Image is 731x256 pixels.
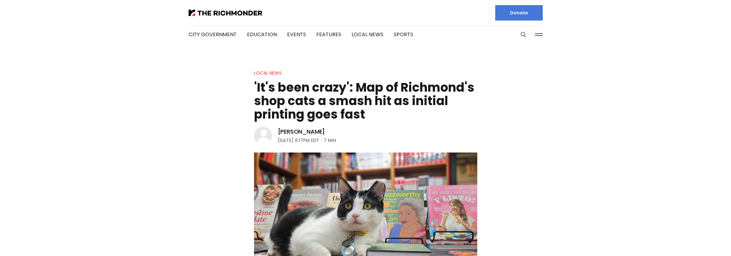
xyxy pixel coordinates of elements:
[394,31,413,38] a: Sports
[278,136,319,144] time: [DATE] 8:17PM EDT
[254,70,282,76] a: Local News
[287,31,306,38] a: Events
[247,31,277,38] a: Education
[495,5,543,21] a: Donate
[519,30,528,39] button: Search this site
[189,31,237,38] a: City Government
[316,31,341,38] a: Features
[324,136,336,144] span: 7 min
[254,81,477,121] h1: 'It's been crazy': Map of Richmond's shop cats a smash hit as initial printing goes fast
[278,128,325,136] a: [PERSON_NAME]
[352,31,383,38] a: Local News
[189,10,262,16] img: The Richmonder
